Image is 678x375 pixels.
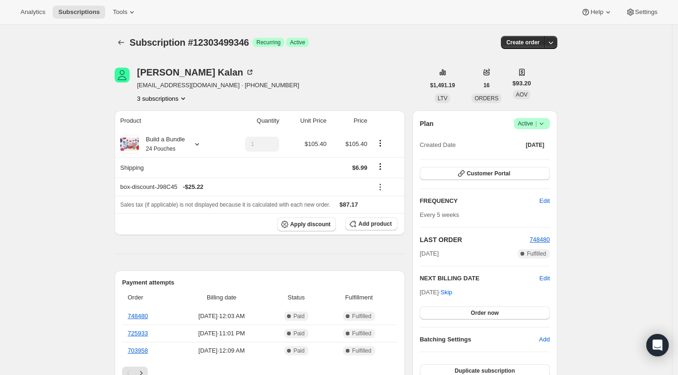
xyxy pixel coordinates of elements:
button: 16 [478,79,495,92]
a: 703958 [128,347,148,354]
span: | [535,120,537,127]
span: [DATE] [526,141,544,149]
span: Active [518,119,546,128]
button: [DATE] [520,139,550,152]
th: Unit Price [282,111,329,131]
span: Edit [540,196,550,206]
button: Tools [107,6,142,19]
h2: Payment attempts [122,278,397,287]
span: Add [539,335,550,344]
span: 16 [483,82,489,89]
span: ORDERS [474,95,498,102]
span: Customer Portal [467,170,510,177]
button: Product actions [373,138,388,148]
button: Settings [620,6,663,19]
span: Tools [113,8,127,16]
button: Subscriptions [115,36,128,49]
div: Build a Bundle [139,135,185,153]
span: Fulfilled [352,330,371,337]
div: box-discount-J98C45 [120,182,367,192]
button: Apply discount [277,217,336,231]
a: 725933 [128,330,148,337]
div: Open Intercom Messenger [646,334,669,356]
span: Billing date [177,293,267,302]
button: $1,491.19 [425,79,460,92]
span: Sales tax (if applicable) is not displayed because it is calculated with each new order. [120,201,330,208]
span: [EMAIL_ADDRESS][DOMAIN_NAME] · [PHONE_NUMBER] [137,81,299,90]
span: Status [272,293,321,302]
span: Analytics [21,8,45,16]
th: Product [115,111,223,131]
span: Fulfilled [352,347,371,354]
span: Subscription #12303499346 [130,37,249,48]
span: Apply discount [290,221,331,228]
th: Shipping [115,157,223,178]
span: AOV [516,91,527,98]
span: Settings [635,8,657,16]
span: Britney Kalan [115,68,130,83]
small: 24 Pouches [146,146,175,152]
h2: FREQUENCY [420,196,540,206]
span: Paid [294,312,305,320]
button: Help [575,6,618,19]
span: $6.99 [352,164,368,171]
span: $105.40 [345,140,367,147]
button: Product actions [137,94,188,103]
span: Create order [507,39,540,46]
span: Recurring [256,39,281,46]
span: LTV [438,95,447,102]
div: [PERSON_NAME] Kalan [137,68,254,77]
span: Paid [294,347,305,354]
span: [DATE] · 12:09 AM [177,346,267,355]
span: - $25.22 [183,182,203,192]
span: $105.40 [305,140,327,147]
button: Analytics [15,6,51,19]
span: Help [590,8,603,16]
th: Quantity [223,111,282,131]
span: Add product [358,220,391,228]
span: Fulfilled [527,250,546,257]
span: Every 5 weeks [420,211,459,218]
span: Fulfillment [326,293,392,302]
button: Edit [534,194,555,208]
span: [DATE] · 11:01 PM [177,329,267,338]
span: Skip [440,288,452,297]
span: $87.17 [340,201,358,208]
a: 748480 [128,312,148,319]
th: Order [122,287,174,308]
span: Subscriptions [58,8,100,16]
button: 748480 [530,235,550,244]
span: Fulfilled [352,312,371,320]
button: Add product [345,217,397,230]
a: 748480 [530,236,550,243]
span: Active [290,39,305,46]
button: Add [534,332,555,347]
button: Customer Portal [420,167,550,180]
h2: Plan [420,119,434,128]
span: [DATE] · [420,289,452,296]
h2: NEXT BILLING DATE [420,274,540,283]
button: Order now [420,306,550,319]
button: Create order [501,36,545,49]
span: Duplicate subscription [455,367,515,375]
button: Skip [435,285,458,300]
span: $1,491.19 [430,82,455,89]
span: [DATE] · 12:03 AM [177,312,267,321]
span: Created Date [420,140,456,150]
span: Paid [294,330,305,337]
button: Shipping actions [373,161,388,172]
span: $93.20 [513,79,531,88]
span: Order now [471,309,499,317]
h2: LAST ORDER [420,235,530,244]
th: Price [329,111,370,131]
h6: Batching Settings [420,335,539,344]
button: Edit [540,274,550,283]
span: [DATE] [420,249,439,258]
button: Subscriptions [53,6,105,19]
